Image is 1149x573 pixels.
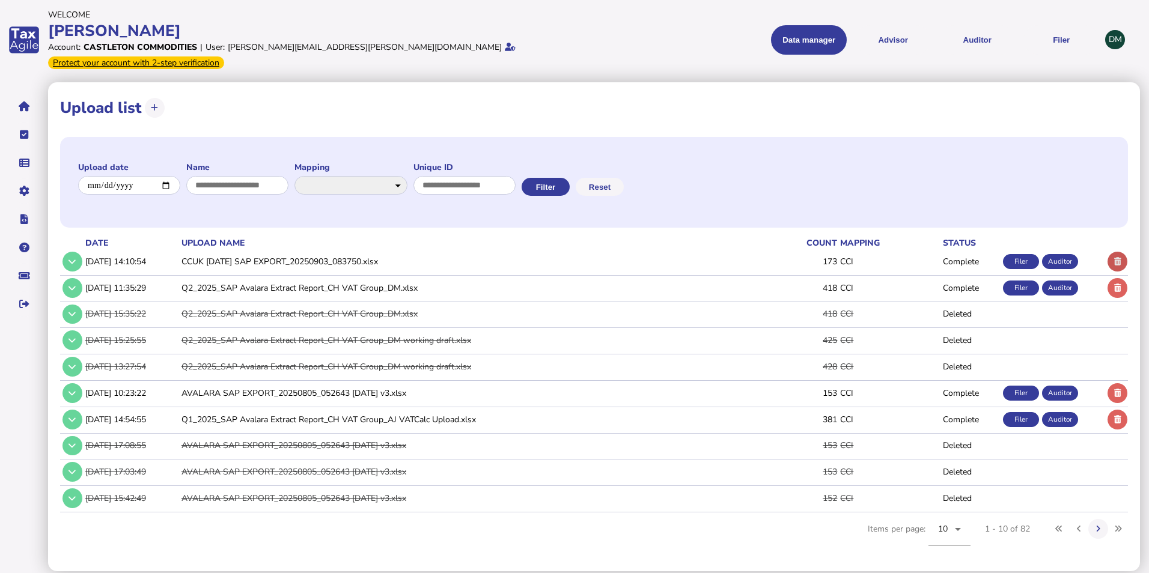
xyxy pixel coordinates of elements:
button: Show/hide row detail [62,436,82,456]
button: Show/hide row detail [62,488,82,508]
button: Tasks [11,122,37,147]
div: Filer [1003,280,1039,296]
div: Items per page: [868,512,971,559]
td: Deleted [940,486,1001,511]
h1: Upload list [60,97,142,118]
th: upload name [179,237,757,249]
td: Deleted [940,302,1001,326]
td: CCI [838,328,940,353]
td: CCI [838,249,940,274]
td: CCI [838,275,940,300]
menu: navigate products [577,25,1100,55]
th: mapping [838,237,940,249]
td: AVALARA SAP EXPORT_20250805_052643 [DATE] v3.xlsx [179,486,757,511]
div: Profile settings [1105,30,1125,50]
div: Filer [1003,254,1039,269]
button: Raise a support ticket [11,263,37,288]
button: Previous page [1069,519,1089,539]
td: [DATE] 17:03:49 [83,459,179,484]
td: 418 [757,302,838,326]
span: 10 [938,523,948,535]
td: [DATE] 11:35:29 [83,275,179,300]
button: Shows a dropdown of Data manager options [771,25,847,55]
button: Show/hide row detail [62,357,82,377]
button: Upload transactions [145,98,165,118]
button: Show/hide row detail [62,330,82,350]
button: Show/hide row detail [62,462,82,482]
button: Home [11,94,37,119]
div: Auditor [1042,254,1078,269]
td: CCI [838,380,940,405]
i: Email verified [505,43,516,51]
td: 153 [757,459,838,484]
td: [DATE] 10:23:22 [83,380,179,405]
td: Q2_2025_SAP Avalara Extract Report_CH VAT Group_DM working draft.xlsx [179,354,757,379]
button: Show/hide row detail [62,305,82,324]
td: Deleted [940,459,1001,484]
td: 418 [757,275,838,300]
td: CCI [838,407,940,431]
td: Q2_2025_SAP Avalara Extract Report_CH VAT Group_DM working draft.xlsx [179,328,757,353]
button: Next page [1088,519,1108,539]
td: Complete [940,407,1001,431]
div: Filer [1003,386,1039,401]
td: 153 [757,433,838,458]
td: AVALARA SAP EXPORT_20250805_052643 [DATE] v3.xlsx [179,433,757,458]
button: Show/hide row detail [62,383,82,403]
td: [DATE] 17:08:55 [83,433,179,458]
td: Complete [940,249,1001,274]
td: [DATE] 13:27:54 [83,354,179,379]
div: Auditor [1042,412,1078,427]
button: Help pages [11,235,37,260]
label: Name [186,162,288,173]
td: AVALARA SAP EXPORT_20250805_052643 [DATE] v3.xlsx [179,459,757,484]
td: CCUK [DATE] SAP EXPORT_20250903_083750.xlsx [179,249,757,274]
button: Delete upload [1108,383,1127,403]
div: Filer [1003,412,1039,427]
div: Account: [48,41,81,53]
mat-form-field: Change page size [928,512,971,559]
td: Deleted [940,354,1001,379]
td: Q2_2025_SAP Avalara Extract Report_CH VAT Group_DM.xlsx [179,275,757,300]
button: Delete upload [1108,252,1127,271]
td: CCI [838,433,940,458]
td: Deleted [940,328,1001,353]
td: [DATE] 15:35:22 [83,302,179,326]
div: 1 - 10 of 82 [985,523,1030,535]
div: Auditor [1042,386,1078,401]
div: Castleton Commodities [84,41,197,53]
button: Developer hub links [11,207,37,232]
td: CCI [838,302,940,326]
td: Q1_2025_SAP Avalara Extract Report_CH VAT Group_AJ VATCalc Upload.xlsx [179,407,757,431]
td: Complete [940,275,1001,300]
label: Unique ID [413,162,516,173]
div: [PERSON_NAME][EMAIL_ADDRESS][PERSON_NAME][DOMAIN_NAME] [228,41,502,53]
button: Show/hide row detail [62,410,82,429]
td: CCI [838,354,940,379]
button: Filer [1023,25,1099,55]
td: 425 [757,328,838,353]
button: Filter [522,178,570,196]
th: count [757,237,838,249]
button: Show/hide row detail [62,278,82,298]
td: Deleted [940,433,1001,458]
button: Reset [576,178,624,196]
button: First page [1049,519,1069,539]
button: Sign out [11,291,37,317]
button: Delete upload [1108,410,1127,429]
div: From Oct 1, 2025, 2-step verification will be required to login. Set it up now... [48,56,224,69]
td: 152 [757,486,838,511]
td: CCI [838,459,940,484]
th: date [83,237,179,249]
td: [DATE] 15:25:55 [83,328,179,353]
button: Manage settings [11,178,37,204]
td: 153 [757,380,838,405]
button: Data manager [11,150,37,175]
div: | [200,41,203,53]
td: 173 [757,249,838,274]
div: User: [206,41,225,53]
td: 381 [757,407,838,431]
button: Shows a dropdown of VAT Advisor options [855,25,931,55]
td: Q2_2025_SAP Avalara Extract Report_CH VAT Group_DM.xlsx [179,302,757,326]
td: AVALARA SAP EXPORT_20250805_052643 [DATE] v3.xlsx [179,380,757,405]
